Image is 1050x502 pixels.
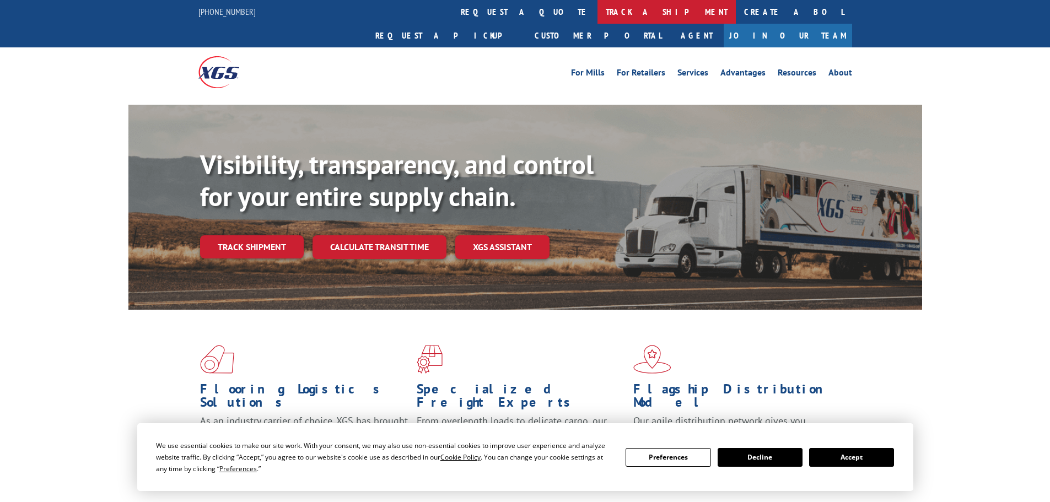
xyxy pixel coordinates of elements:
img: xgs-icon-total-supply-chain-intelligence-red [200,345,234,374]
a: [PHONE_NUMBER] [198,6,256,17]
a: Advantages [720,68,766,80]
img: xgs-icon-focused-on-flooring-red [417,345,443,374]
button: Accept [809,448,894,467]
span: Preferences [219,464,257,473]
a: XGS ASSISTANT [455,235,550,259]
a: For Retailers [617,68,665,80]
a: Join Our Team [724,24,852,47]
a: Calculate transit time [313,235,446,259]
h1: Specialized Freight Experts [417,382,625,414]
div: We use essential cookies to make our site work. With your consent, we may also use non-essential ... [156,440,612,474]
button: Preferences [626,448,710,467]
p: From overlength loads to delicate cargo, our experienced staff knows the best way to move your fr... [417,414,625,463]
img: xgs-icon-flagship-distribution-model-red [633,345,671,374]
h1: Flooring Logistics Solutions [200,382,408,414]
div: Cookie Consent Prompt [137,423,913,491]
span: As an industry carrier of choice, XGS has brought innovation and dedication to flooring logistics... [200,414,408,454]
a: For Mills [571,68,605,80]
h1: Flagship Distribution Model [633,382,842,414]
a: Resources [778,68,816,80]
a: Track shipment [200,235,304,258]
span: Our agile distribution network gives you nationwide inventory management on demand. [633,414,836,440]
a: Request a pickup [367,24,526,47]
a: About [828,68,852,80]
a: Services [677,68,708,80]
a: Customer Portal [526,24,670,47]
span: Cookie Policy [440,452,481,462]
button: Decline [718,448,803,467]
b: Visibility, transparency, and control for your entire supply chain. [200,147,594,213]
a: Agent [670,24,724,47]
